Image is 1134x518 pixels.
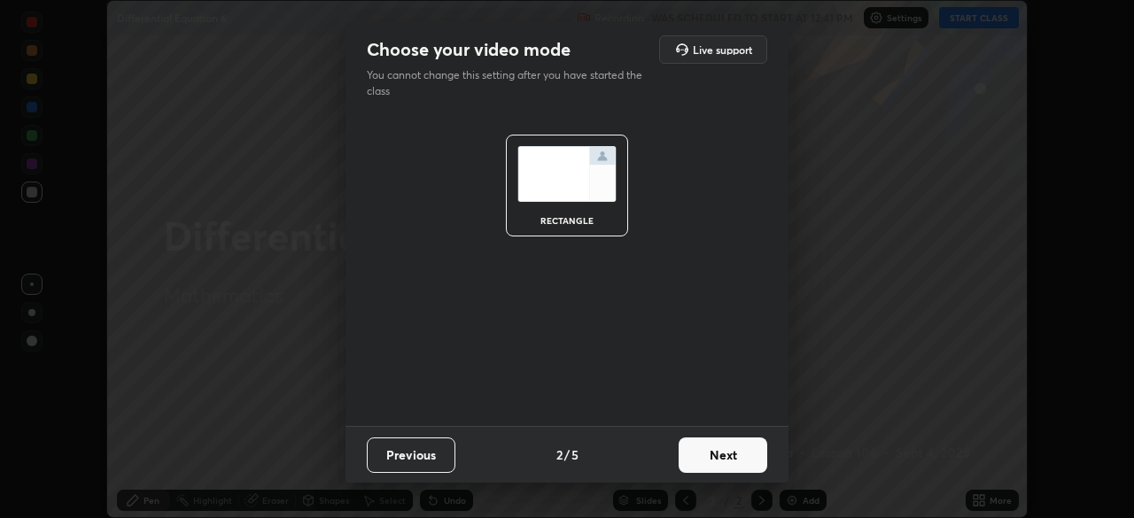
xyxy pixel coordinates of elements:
[367,67,654,99] p: You cannot change this setting after you have started the class
[367,437,455,473] button: Previous
[532,216,602,225] div: rectangle
[367,38,571,61] h2: Choose your video mode
[571,445,579,464] h4: 5
[556,445,563,464] h4: 2
[564,445,570,464] h4: /
[517,146,617,202] img: normalScreenIcon.ae25ed63.svg
[679,437,767,473] button: Next
[693,44,752,55] h5: Live support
